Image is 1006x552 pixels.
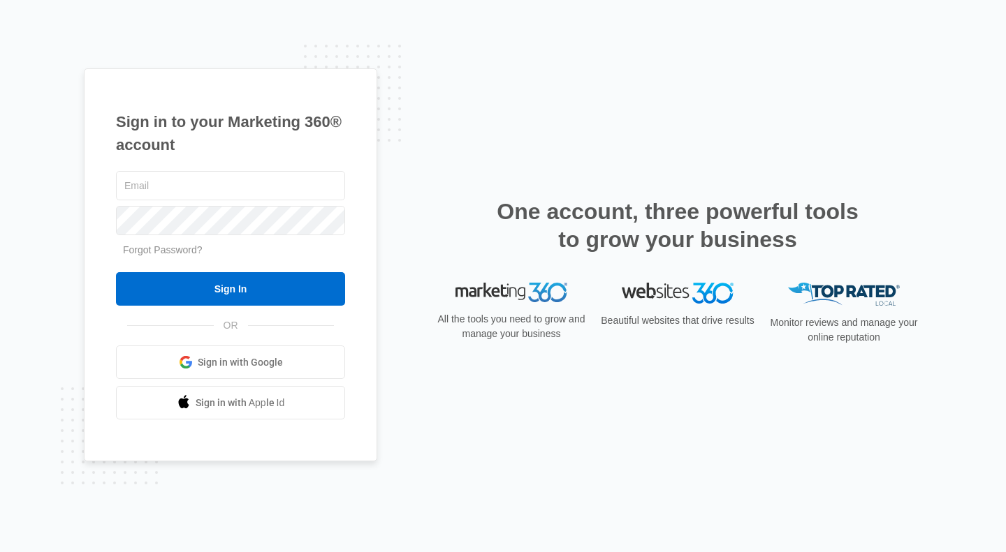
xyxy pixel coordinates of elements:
[116,171,345,200] input: Email
[123,244,203,255] a: Forgot Password?
[214,318,248,333] span: OR
[493,197,863,253] h2: One account, three powerful tools to grow your business
[116,386,345,419] a: Sign in with Apple Id
[766,315,922,345] p: Monitor reviews and manage your online reputation
[116,272,345,306] input: Sign In
[455,283,567,302] img: Marketing 360
[198,355,283,370] span: Sign in with Google
[116,110,345,156] h1: Sign in to your Marketing 360® account
[433,312,590,341] p: All the tools you need to grow and manage your business
[599,313,756,328] p: Beautiful websites that drive results
[788,283,900,306] img: Top Rated Local
[116,345,345,379] a: Sign in with Google
[622,283,734,303] img: Websites 360
[196,396,285,410] span: Sign in with Apple Id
